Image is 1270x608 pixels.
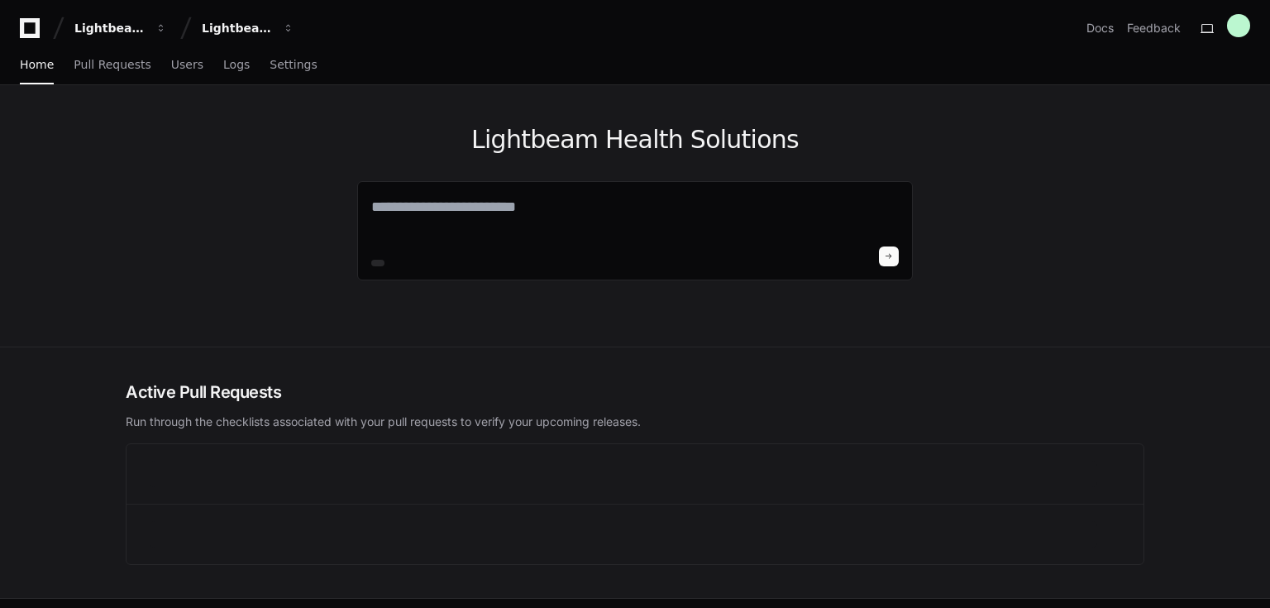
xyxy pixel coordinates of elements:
[1086,20,1114,36] a: Docs
[357,125,913,155] h1: Lightbeam Health Solutions
[270,60,317,69] span: Settings
[223,60,250,69] span: Logs
[126,414,1144,430] p: Run through the checklists associated with your pull requests to verify your upcoming releases.
[1127,20,1181,36] button: Feedback
[270,46,317,84] a: Settings
[223,46,250,84] a: Logs
[171,60,203,69] span: Users
[20,60,54,69] span: Home
[20,46,54,84] a: Home
[202,20,273,36] div: Lightbeam Health Solutions
[195,13,301,43] button: Lightbeam Health Solutions
[68,13,174,43] button: Lightbeam Health
[126,381,1144,404] h2: Active Pull Requests
[171,46,203,84] a: Users
[74,60,150,69] span: Pull Requests
[74,46,150,84] a: Pull Requests
[74,20,146,36] div: Lightbeam Health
